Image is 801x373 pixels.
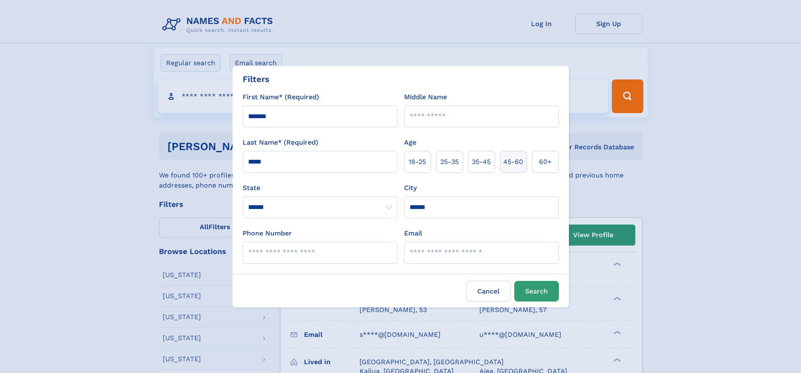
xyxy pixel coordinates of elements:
[243,228,292,238] label: Phone Number
[503,157,523,167] span: 45‑60
[472,157,491,167] span: 35‑45
[514,281,559,302] button: Search
[409,157,426,167] span: 18‑25
[440,157,459,167] span: 25‑35
[243,92,319,102] label: First Name* (Required)
[243,138,318,148] label: Last Name* (Required)
[404,92,447,102] label: Middle Name
[243,183,397,193] label: State
[404,228,422,238] label: Email
[539,157,552,167] span: 60+
[243,73,270,85] div: Filters
[404,183,417,193] label: City
[404,138,416,148] label: Age
[466,281,511,302] label: Cancel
